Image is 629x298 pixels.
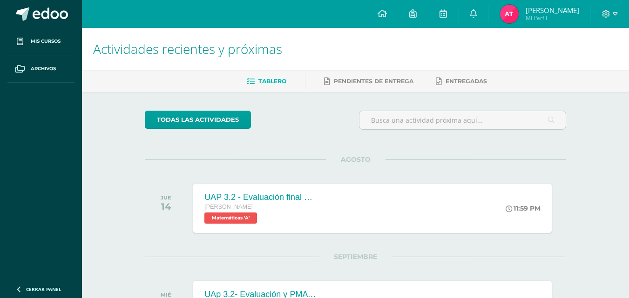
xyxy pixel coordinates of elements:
span: SEPTIEMBRE [319,252,392,261]
div: 14 [161,201,171,212]
a: todas las Actividades [145,111,251,129]
span: Actividades recientes y próximas [93,40,282,58]
span: Pendientes de entrega [334,78,413,85]
span: AGOSTO [326,155,386,164]
span: Cerrar panel [26,286,61,292]
input: Busca una actividad próxima aquí... [359,111,566,129]
span: Matemáticas 'A' [204,212,257,224]
div: JUE [161,194,171,201]
span: Archivos [31,65,56,73]
div: UAP 3.2 - Evaluación final de unidad sobre algebra de matrices y matriz inversa [204,192,316,202]
a: Pendientes de entrega [324,74,413,89]
span: Mi Perfil [526,14,579,22]
a: Tablero [247,74,286,89]
a: Entregadas [436,74,487,89]
span: [PERSON_NAME] [204,204,253,210]
span: Entregadas [446,78,487,85]
a: Mis cursos [7,28,74,55]
div: MIÉ [160,291,171,298]
img: c6c565235a4b79b02b5c1be30f77f7fb.png [500,5,519,23]
span: Tablero [258,78,286,85]
div: 11:59 PM [506,204,541,212]
span: Mis cursos [31,38,61,45]
a: Archivos [7,55,74,83]
span: [PERSON_NAME] [526,6,579,15]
